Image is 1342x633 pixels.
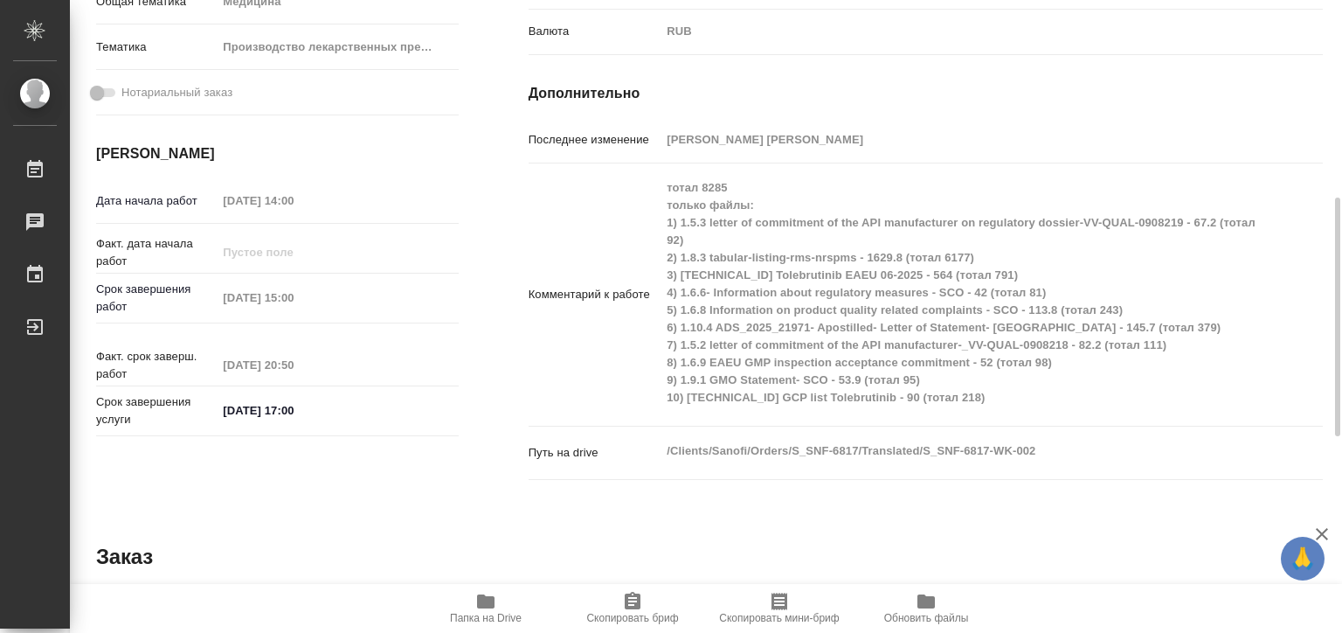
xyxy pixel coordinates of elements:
[96,143,459,164] h4: [PERSON_NAME]
[529,444,661,462] p: Путь на drive
[719,612,839,624] span: Скопировать мини-бриф
[96,281,217,316] p: Срок завершения работ
[96,543,153,571] h2: Заказ
[661,173,1256,413] textarea: тотал 8285 только файлы: 1) 1.5.3 letter of commitment of the API manufacturer on regulatory doss...
[529,286,661,303] p: Комментарий к работе
[217,188,370,213] input: Пустое поле
[96,192,217,210] p: Дата начала работ
[217,32,458,62] div: Производство лекарственных препаратов
[96,348,217,383] p: Факт. срок заверш. работ
[1281,537,1325,581] button: 🙏
[96,393,217,428] p: Срок завершения услуги
[217,398,370,423] input: ✎ Введи что-нибудь
[661,127,1256,152] input: Пустое поле
[412,584,559,633] button: Папка на Drive
[450,612,522,624] span: Папка на Drive
[217,240,370,265] input: Пустое поле
[121,84,232,101] span: Нотариальный заказ
[884,612,969,624] span: Обновить файлы
[661,436,1256,466] textarea: /Clients/Sanofi/Orders/S_SNF-6817/Translated/S_SNF-6817-WK-002
[529,23,661,40] p: Валюта
[586,612,678,624] span: Скопировать бриф
[706,584,853,633] button: Скопировать мини-бриф
[96,235,217,270] p: Факт. дата начала работ
[529,131,661,149] p: Последнее изменение
[96,38,217,56] p: Тематика
[1288,540,1318,577] span: 🙏
[217,352,370,378] input: Пустое поле
[217,285,370,310] input: Пустое поле
[661,17,1256,46] div: RUB
[529,83,1323,104] h4: Дополнительно
[559,584,706,633] button: Скопировать бриф
[853,584,1000,633] button: Обновить файлы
